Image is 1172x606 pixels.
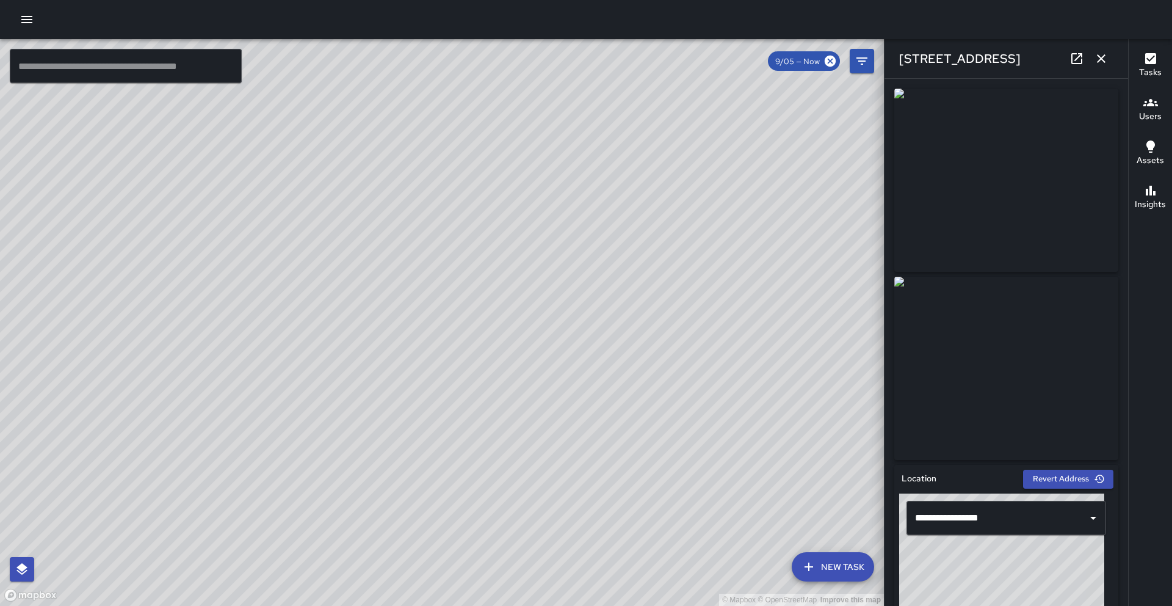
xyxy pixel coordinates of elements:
[894,89,1118,272] img: request_images%2F30629660-8a8b-11f0-8901-25586c548af7
[1129,132,1172,176] button: Assets
[1129,44,1172,88] button: Tasks
[1137,154,1164,167] h6: Assets
[792,552,874,582] button: New Task
[899,49,1021,68] h6: [STREET_ADDRESS]
[1085,509,1102,527] button: Open
[1129,88,1172,132] button: Users
[1139,110,1162,123] h6: Users
[1139,66,1162,79] h6: Tasks
[894,277,1118,460] img: request_images%2F3252a690-8a8b-11f0-8901-25586c548af7
[902,472,936,486] h6: Location
[1023,470,1113,489] button: Revert Address
[850,49,874,73] button: Filters
[1135,198,1166,211] h6: Insights
[768,51,840,71] div: 9/05 — Now
[1129,176,1172,220] button: Insights
[768,56,827,67] span: 9/05 — Now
